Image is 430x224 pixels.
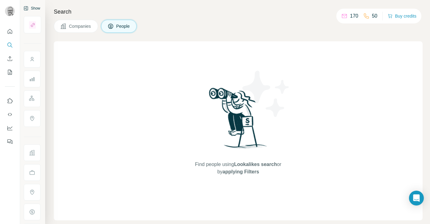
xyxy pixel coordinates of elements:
[223,169,259,174] span: applying Filters
[5,109,15,120] button: Use Surfe API
[388,12,416,20] button: Buy credits
[372,12,377,20] p: 50
[350,12,358,20] p: 170
[238,66,294,122] img: Surfe Illustration - Stars
[69,23,92,29] span: Companies
[5,26,15,37] button: Quick start
[5,67,15,78] button: My lists
[5,95,15,106] button: Use Surfe on LinkedIn
[206,86,270,155] img: Surfe Illustration - Woman searching with binoculars
[5,53,15,64] button: Enrich CSV
[5,39,15,51] button: Search
[19,4,45,13] button: Show
[116,23,130,29] span: People
[5,136,15,147] button: Feedback
[234,162,277,167] span: Lookalikes search
[189,161,287,176] span: Find people using or by
[5,122,15,134] button: Dashboard
[409,191,424,205] div: Open Intercom Messenger
[5,6,15,16] img: Avatar
[54,7,423,16] h4: Search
